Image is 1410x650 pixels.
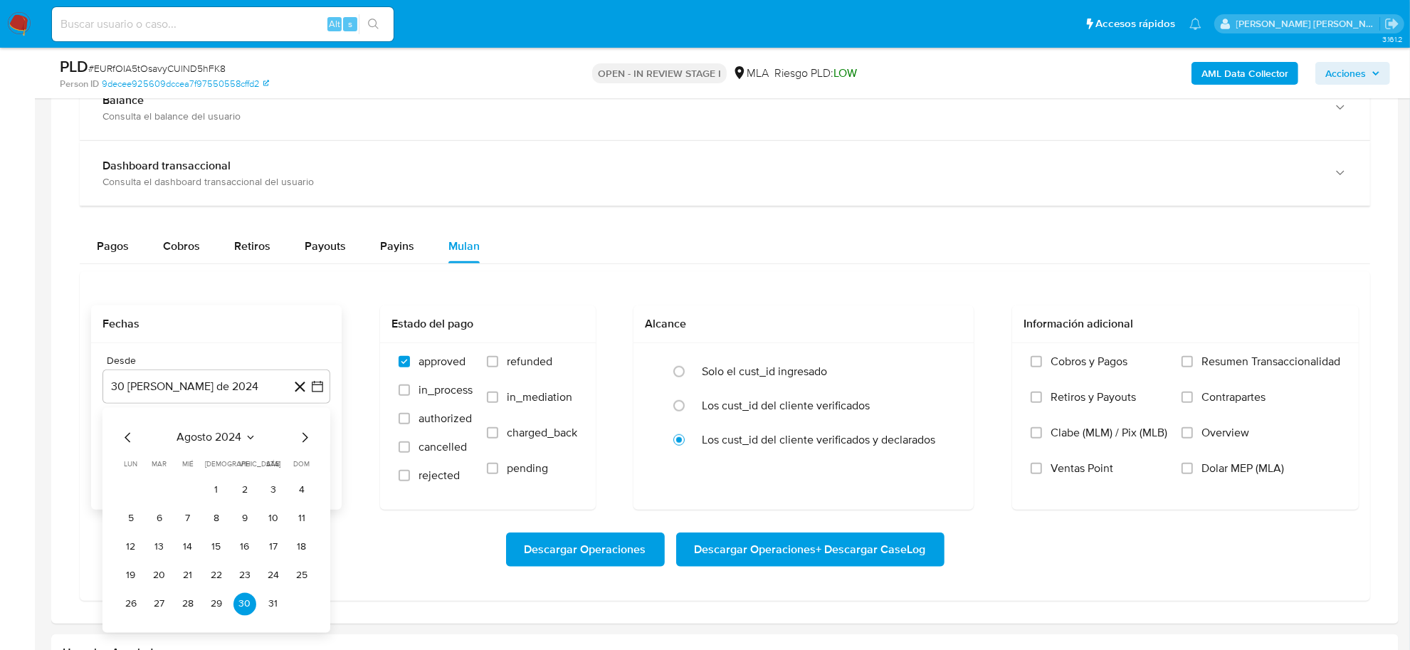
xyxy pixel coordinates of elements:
a: Notificaciones [1189,18,1201,30]
button: search-icon [359,14,388,34]
a: 9decee925609dccea7f97550558cffd2 [102,78,269,90]
span: Riesgo PLD: [774,65,857,81]
button: AML Data Collector [1191,62,1298,85]
input: Buscar usuario o caso... [52,15,394,33]
p: OPEN - IN REVIEW STAGE I [592,63,727,83]
button: Acciones [1315,62,1390,85]
b: Person ID [60,78,99,90]
span: Accesos rápidos [1095,16,1175,31]
span: Alt [329,17,340,31]
p: mayra.pernia@mercadolibre.com [1236,17,1380,31]
span: s [348,17,352,31]
span: Acciones [1325,62,1366,85]
a: Salir [1384,16,1399,31]
span: LOW [833,65,857,81]
span: # EURfOIA5tOsavyCUlND5hFK8 [88,61,226,75]
div: MLA [732,65,769,81]
span: 3.161.2 [1382,33,1403,45]
b: AML Data Collector [1201,62,1288,85]
b: PLD [60,55,88,78]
